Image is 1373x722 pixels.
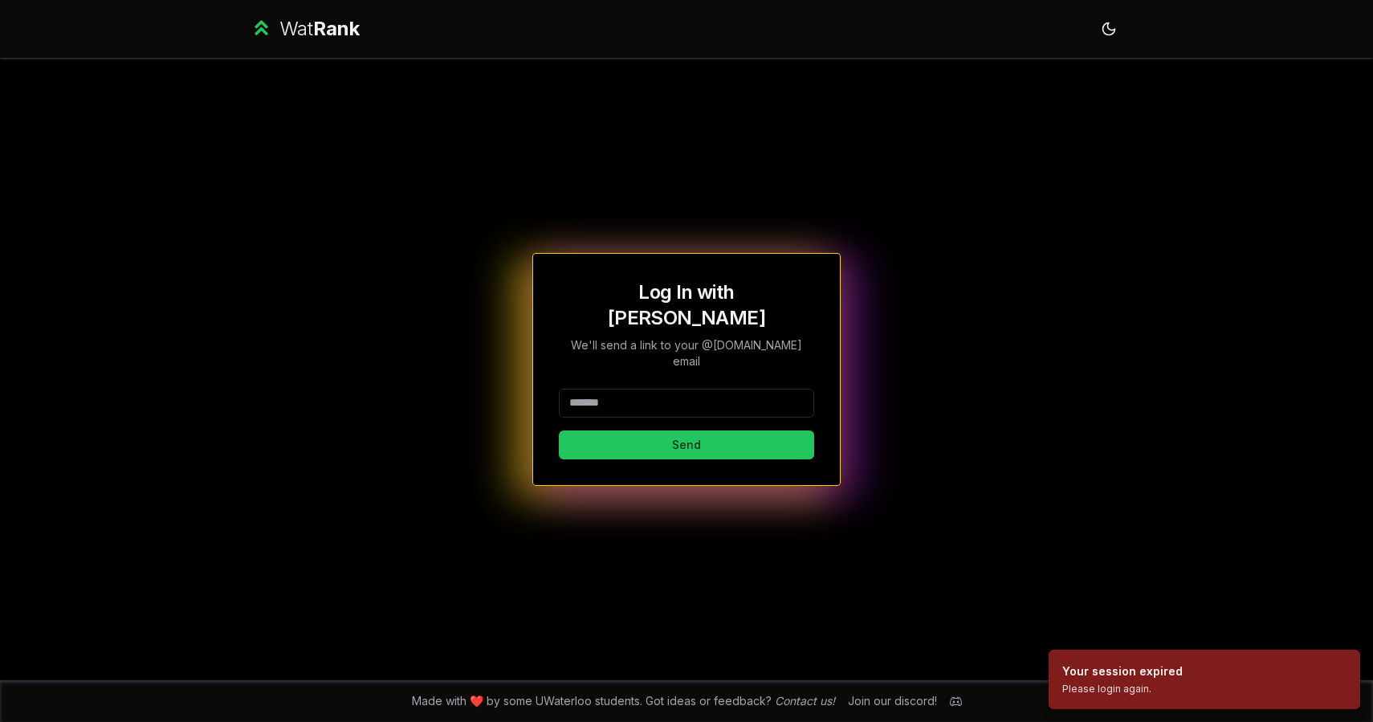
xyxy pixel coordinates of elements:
[1062,663,1183,679] div: Your session expired
[1062,683,1183,695] div: Please login again.
[313,17,360,40] span: Rank
[559,430,814,459] button: Send
[848,693,937,709] div: Join our discord!
[279,16,360,42] div: Wat
[559,279,814,331] h1: Log In with [PERSON_NAME]
[775,694,835,708] a: Contact us!
[412,693,835,709] span: Made with ❤️ by some UWaterloo students. Got ideas or feedback?
[559,337,814,369] p: We'll send a link to your @[DOMAIN_NAME] email
[250,16,360,42] a: WatRank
